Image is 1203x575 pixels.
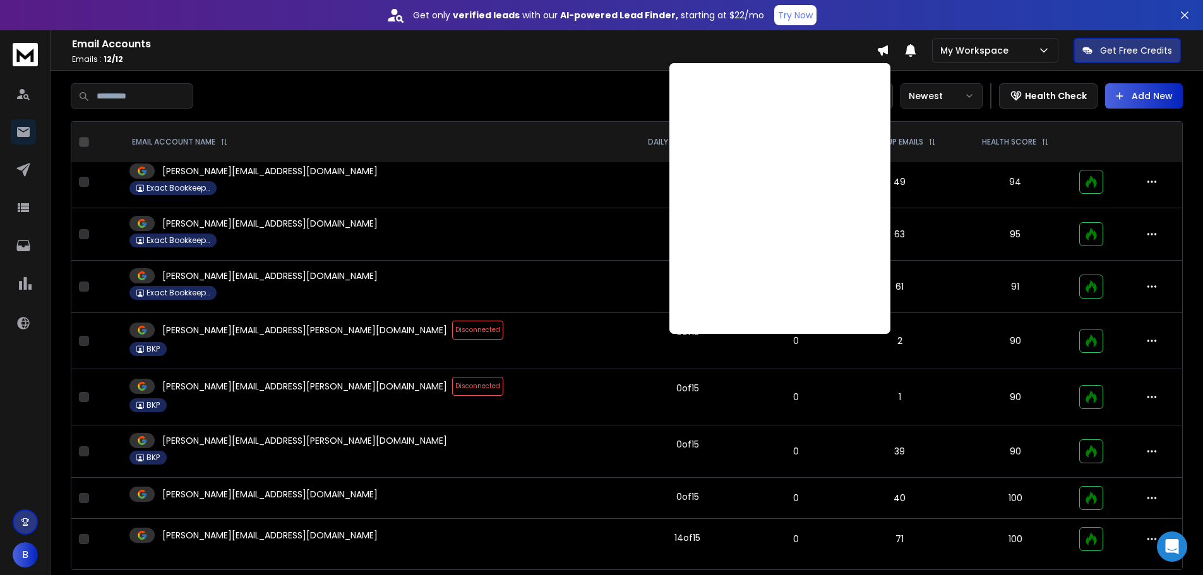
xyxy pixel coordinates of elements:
[132,137,228,147] div: EMAIL ACCOUNT NAME
[452,321,503,340] span: Disconnected
[413,9,764,21] p: Get only with our starting at $22/mo
[841,425,959,478] td: 39
[759,492,832,504] p: 0
[13,43,38,66] img: logo
[959,156,1072,208] td: 94
[452,377,503,396] span: Disconnected
[147,183,210,193] p: Exact Bookkeepers
[841,313,959,369] td: 2
[147,235,210,246] p: Exact Bookkeepers
[759,533,832,545] p: 0
[676,438,699,451] div: 0 of 15
[560,9,678,21] strong: AI-powered Lead Finder,
[162,529,378,542] p: [PERSON_NAME][EMAIL_ADDRESS][DOMAIN_NAME]
[841,519,959,560] td: 71
[841,369,959,425] td: 1
[901,83,983,109] button: Newest
[999,83,1098,109] button: Health Check
[676,490,699,503] div: 0 of 15
[841,261,959,313] td: 61
[959,425,1072,478] td: 90
[453,9,520,21] strong: verified leads
[1074,38,1181,63] button: Get Free Credits
[1100,44,1172,57] p: Get Free Credits
[982,137,1036,147] p: HEALTH SCORE
[147,288,210,298] p: Exact Bookkeepers
[940,44,1014,57] p: My Workspace
[147,453,160,463] p: BKP
[13,542,38,567] button: B
[72,37,877,52] h1: Email Accounts
[759,391,832,403] p: 0
[774,5,817,25] button: Try Now
[1025,90,1087,102] p: Health Check
[959,261,1072,313] td: 91
[841,156,959,208] td: 49
[959,208,1072,261] td: 95
[778,9,813,21] p: Try Now
[147,344,160,354] p: BKP
[674,531,700,544] div: 14 of 15
[147,400,160,410] p: BKP
[676,382,699,394] div: 0 of 15
[1105,83,1183,109] button: Add New
[162,217,378,230] p: [PERSON_NAME][EMAIL_ADDRESS][DOMAIN_NAME]
[759,445,832,458] p: 0
[959,519,1072,560] td: 100
[959,478,1072,519] td: 100
[759,335,832,347] p: 0
[162,324,447,336] p: [PERSON_NAME][EMAIL_ADDRESS][PERSON_NAME][DOMAIN_NAME]
[162,488,378,501] p: [PERSON_NAME][EMAIL_ADDRESS][DOMAIN_NAME]
[162,165,378,177] p: [PERSON_NAME][EMAIL_ADDRESS][DOMAIN_NAME]
[841,478,959,519] td: 40
[104,54,123,64] span: 12 / 12
[162,434,447,447] p: [PERSON_NAME][EMAIL_ADDRESS][PERSON_NAME][DOMAIN_NAME]
[72,54,877,64] p: Emails :
[959,313,1072,369] td: 90
[162,270,378,282] p: [PERSON_NAME][EMAIL_ADDRESS][DOMAIN_NAME]
[841,208,959,261] td: 63
[1157,531,1187,562] div: Open Intercom Messenger
[162,380,447,393] p: [PERSON_NAME][EMAIL_ADDRESS][PERSON_NAME][DOMAIN_NAME]
[864,137,923,147] p: WARMUP EMAILS
[648,137,715,147] p: DAILY EMAILS SENT
[959,369,1072,425] td: 90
